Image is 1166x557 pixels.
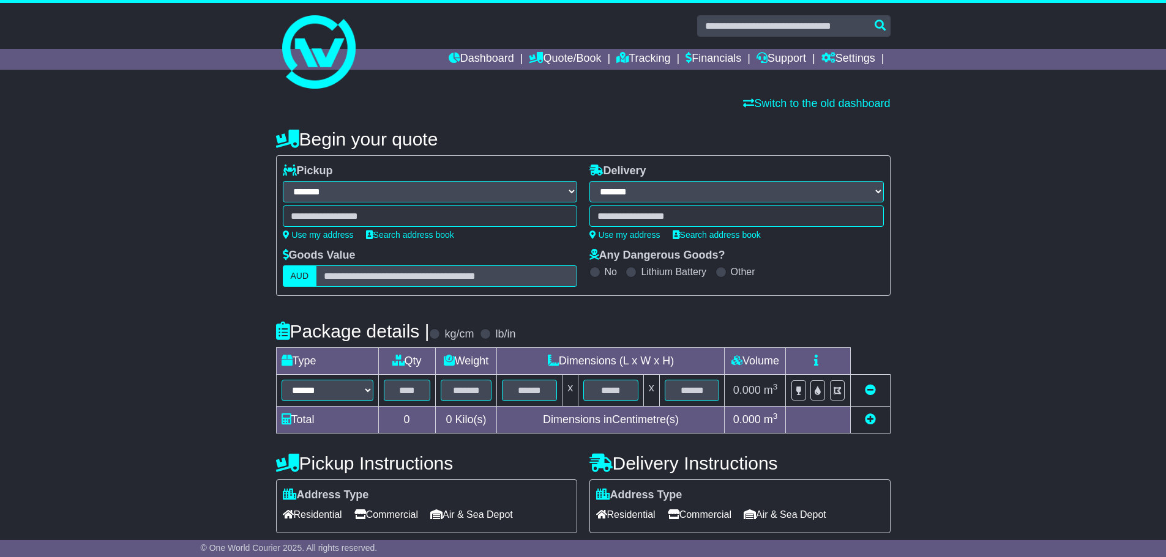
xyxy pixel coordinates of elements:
[605,266,617,278] label: No
[562,375,578,407] td: x
[366,230,454,240] a: Search address book
[596,505,656,524] span: Residential
[283,505,342,524] span: Residential
[497,407,725,433] td: Dimensions in Centimetre(s)
[757,49,806,70] a: Support
[821,49,875,70] a: Settings
[616,49,670,70] a: Tracking
[641,266,706,278] label: Lithium Battery
[446,413,452,426] span: 0
[773,382,778,391] sup: 3
[733,384,761,396] span: 0.000
[668,505,731,524] span: Commercial
[449,49,514,70] a: Dashboard
[686,49,741,70] a: Financials
[283,249,356,262] label: Goods Value
[276,129,891,149] h4: Begin your quote
[764,384,778,396] span: m
[865,384,876,396] a: Remove this item
[283,230,354,240] a: Use my address
[276,453,577,473] h4: Pickup Instructions
[673,230,761,240] a: Search address book
[731,266,755,278] label: Other
[865,413,876,426] a: Add new item
[444,328,474,341] label: kg/cm
[283,265,317,287] label: AUD
[430,505,513,524] span: Air & Sea Depot
[435,407,497,433] td: Kilo(s)
[589,230,660,240] a: Use my address
[378,348,435,375] td: Qty
[497,348,725,375] td: Dimensions (L x W x H)
[743,97,890,109] a: Switch to the old dashboard
[435,348,497,375] td: Weight
[773,411,778,421] sup: 3
[201,543,378,553] span: © One World Courier 2025. All rights reserved.
[276,407,378,433] td: Total
[283,489,369,502] label: Address Type
[764,413,778,426] span: m
[276,321,430,341] h4: Package details |
[643,375,659,407] td: x
[744,505,826,524] span: Air & Sea Depot
[495,328,515,341] label: lb/in
[589,453,891,473] h4: Delivery Instructions
[283,164,333,178] label: Pickup
[276,348,378,375] td: Type
[589,164,646,178] label: Delivery
[733,413,761,426] span: 0.000
[354,505,418,524] span: Commercial
[725,348,786,375] td: Volume
[589,249,725,262] label: Any Dangerous Goods?
[596,489,682,502] label: Address Type
[378,407,435,433] td: 0
[529,49,601,70] a: Quote/Book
